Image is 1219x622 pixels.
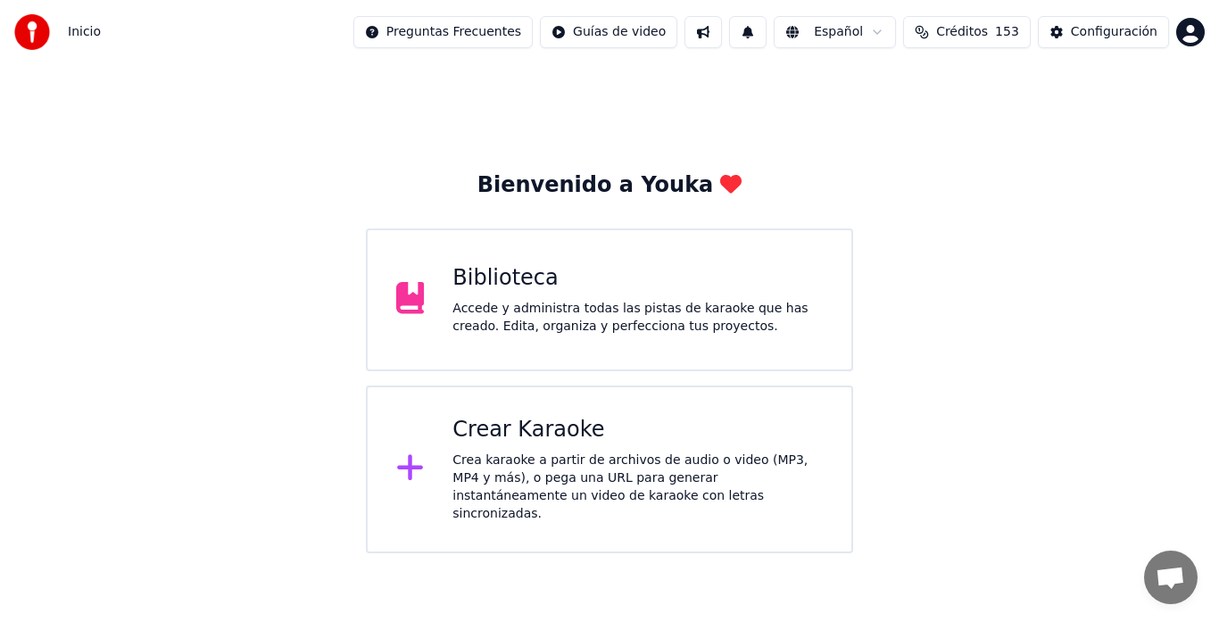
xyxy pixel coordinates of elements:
nav: breadcrumb [68,23,101,41]
span: 153 [995,23,1019,41]
a: Öppna chatt [1144,551,1198,604]
span: Créditos [936,23,988,41]
div: Crear Karaoke [452,416,823,444]
button: Preguntas Frecuentes [353,16,533,48]
div: Biblioteca [452,264,823,293]
button: Guías de video [540,16,677,48]
div: Configuración [1071,23,1157,41]
div: Crea karaoke a partir de archivos de audio o video (MP3, MP4 y más), o pega una URL para generar ... [452,452,823,523]
div: Bienvenido a Youka [477,171,742,200]
button: Configuración [1038,16,1169,48]
div: Accede y administra todas las pistas de karaoke que has creado. Edita, organiza y perfecciona tus... [452,300,823,336]
span: Inicio [68,23,101,41]
img: youka [14,14,50,50]
button: Créditos153 [903,16,1031,48]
